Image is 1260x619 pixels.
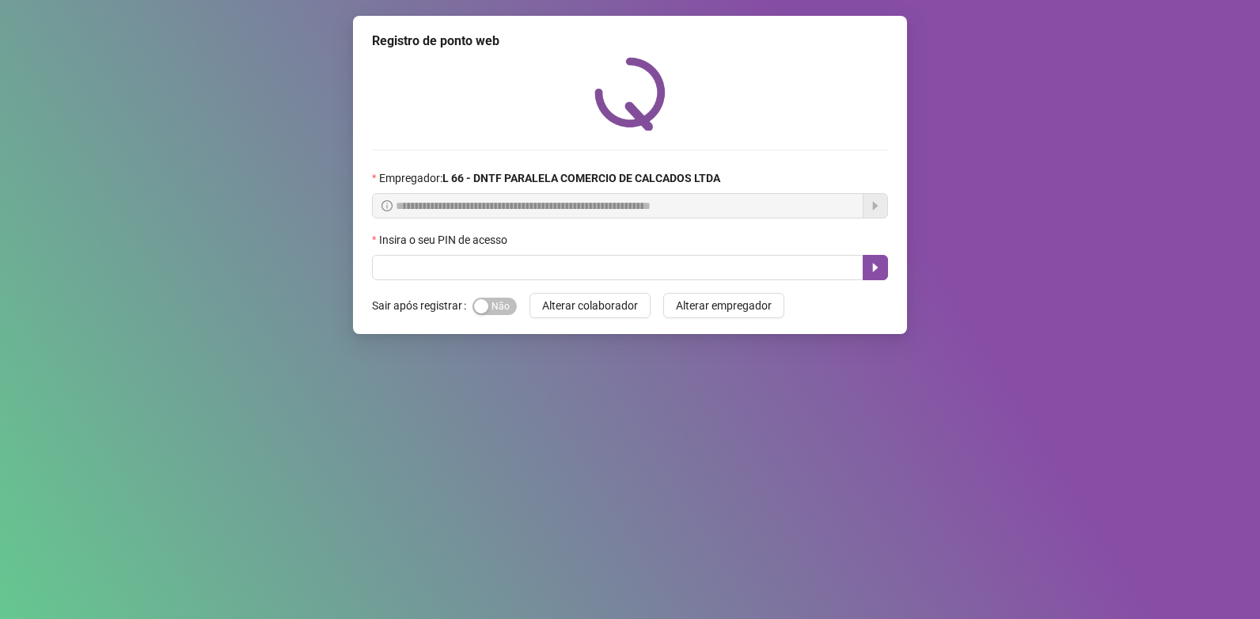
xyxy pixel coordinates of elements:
[381,200,393,211] span: info-circle
[542,297,638,314] span: Alterar colaborador
[869,261,882,274] span: caret-right
[372,293,472,318] label: Sair após registrar
[372,231,518,249] label: Insira o seu PIN de acesso
[442,172,720,184] strong: L 66 - DNTF PARALELA COMERCIO DE CALCADOS LTDA
[663,293,784,318] button: Alterar empregador
[379,169,720,187] span: Empregador :
[372,32,888,51] div: Registro de ponto web
[529,293,651,318] button: Alterar colaborador
[594,57,666,131] img: QRPoint
[676,297,772,314] span: Alterar empregador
